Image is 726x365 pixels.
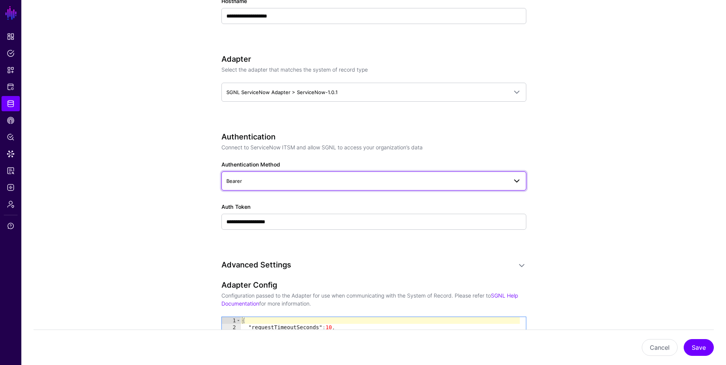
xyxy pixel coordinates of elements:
p: Connect to ServiceNow ITSM and allow SGNL to access your organization’s data [221,143,526,151]
span: Toggle code folding, rows 1 through 13 [236,317,240,324]
a: Logs [2,180,20,195]
span: Reports [7,167,14,174]
div: 2 [222,324,241,331]
a: Dashboard [2,29,20,44]
label: Authentication Method [221,160,280,168]
p: Configuration passed to the Adapter for use when communicating with the System of Record. Please ... [221,291,526,307]
span: Admin [7,200,14,208]
span: Support [7,222,14,230]
span: Dashboard [7,33,14,40]
a: Admin [2,197,20,212]
span: Policies [7,50,14,57]
button: Cancel [642,339,678,356]
a: SGNL [5,5,18,21]
h3: Adapter [221,54,526,64]
a: SGNL Help Documentation [221,292,518,307]
span: Identity Data Fabric [7,100,14,107]
span: Protected Systems [7,83,14,91]
span: Data Lens [7,150,14,158]
button: Save [684,339,714,356]
a: Policy Lens [2,130,20,145]
a: Data Lens [2,146,20,162]
a: Reports [2,163,20,178]
span: SGNL ServiceNow Adapter > ServiceNow-1.0.1 [226,89,338,95]
span: Snippets [7,66,14,74]
div: 1 [222,317,241,324]
a: Identity Data Fabric [2,96,20,111]
p: Select the adapter that matches the system of record type [221,66,526,74]
h3: Adapter Config [221,280,526,290]
span: Logs [7,184,14,191]
a: Policies [2,46,20,61]
label: Auth Token [221,203,250,211]
span: Bearer [226,178,242,184]
h3: Authentication [221,132,526,141]
h3: Advanced Settings [221,260,511,269]
a: Snippets [2,62,20,78]
span: Policy Lens [7,133,14,141]
span: CAEP Hub [7,117,14,124]
a: Protected Systems [2,79,20,94]
a: CAEP Hub [2,113,20,128]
